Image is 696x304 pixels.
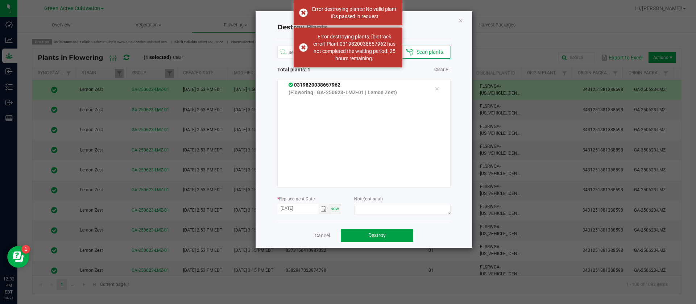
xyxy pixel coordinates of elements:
p: (Flowering | GA-250623-LMZ-01 | Lemon Zest) [289,89,424,96]
input: NO DATA FOUND [278,46,372,59]
div: Error destroying plants: [biotrack error] Plant 0319820038657962 has not completed the waiting pe... [312,33,397,62]
div: Error destroying plants: No valid plant IDs passed in request [312,5,397,20]
span: Destroy [368,232,386,238]
iframe: Resource center unread badge [21,245,30,254]
button: Destroy [341,229,413,242]
a: Clear All [434,67,451,73]
a: Cancel [315,232,330,239]
iframe: Resource center [7,246,29,268]
input: Date [277,204,319,213]
label: Replacement Date [277,196,315,202]
span: Now [331,207,339,211]
button: Scan plants [398,46,450,59]
label: Note [354,196,383,202]
span: 0319820038657962 [289,82,340,88]
h4: Destroy Plants [277,23,451,32]
span: Total plants: 1 [277,66,364,74]
span: (optional) [364,196,383,201]
span: In Sync [289,82,294,88]
button: Close [458,16,463,25]
span: Toggle calendar [319,204,329,214]
div: Remove tag [429,84,444,93]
